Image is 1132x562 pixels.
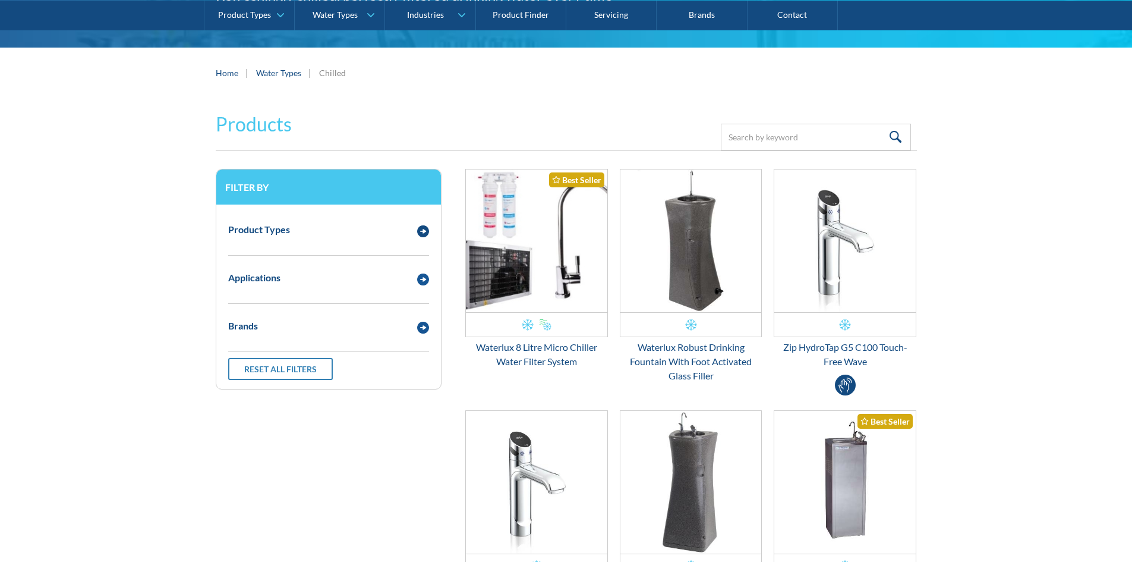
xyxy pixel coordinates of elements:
[466,411,607,554] img: Zip HydroTap G5 C40 Classic Touch-Free Wave
[216,67,238,79] a: Home
[465,340,608,369] div: Waterlux 8 Litre Micro Chiller Water Filter System
[774,169,916,369] a: Zip HydroTap G5 C100 Touch-Free WaveZip HydroTap G5 C100 Touch-Free Wave
[620,411,762,554] img: Waterlux Robust Drinking Fountain
[225,181,432,193] h3: Filter by
[313,10,358,20] div: Water Types
[228,319,258,333] div: Brands
[465,169,608,369] a: Waterlux 8 Litre Micro Chiller Water Filter SystemBest SellerWaterlux 8 Litre Micro Chiller Water...
[244,65,250,80] div: |
[319,67,346,79] div: Chilled
[620,169,762,383] a: Waterlux Robust Drinking Fountain With Foot Activated Glass FillerWaterlux Robust Drinking Founta...
[620,169,762,312] img: Waterlux Robust Drinking Fountain With Foot Activated Glass Filler
[256,67,301,79] a: Water Types
[228,222,290,237] div: Product Types
[549,172,604,187] div: Best Seller
[307,65,313,80] div: |
[857,414,913,429] div: Best Seller
[228,358,333,380] a: Reset all filters
[466,169,607,312] img: Waterlux 8 Litre Micro Chiller Water Filter System
[721,124,911,150] input: Search by keyword
[228,271,280,285] div: Applications
[218,10,271,20] div: Product Types
[407,10,444,20] div: Industries
[774,340,916,369] div: Zip HydroTap G5 C100 Touch-Free Wave
[216,110,292,139] h2: Products
[620,340,762,383] div: Waterlux Robust Drinking Fountain With Foot Activated Glass Filler
[774,411,916,554] img: Enware Bubbler Stainless Steel Drinking Fountain
[774,169,916,312] img: Zip HydroTap G5 C100 Touch-Free Wave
